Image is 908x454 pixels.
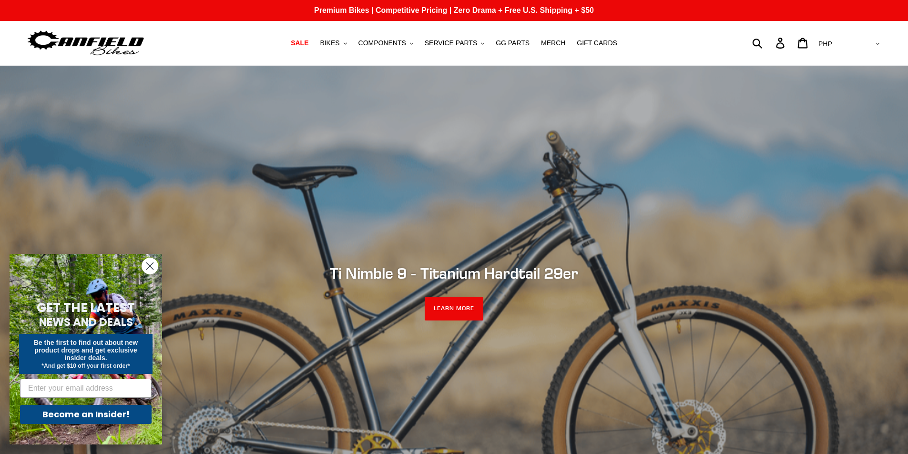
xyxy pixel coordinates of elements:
[757,32,782,53] input: Search
[286,37,313,50] a: SALE
[425,297,483,321] a: LEARN MORE
[536,37,570,50] a: MERCH
[425,39,477,47] span: SERVICE PARTS
[37,299,135,316] span: GET THE LATEST
[320,39,339,47] span: BIKES
[354,37,418,50] button: COMPONENTS
[194,264,714,282] h2: Ti Nimble 9 - Titanium Hardtail 29er
[491,37,534,50] a: GG PARTS
[315,37,351,50] button: BIKES
[20,379,152,398] input: Enter your email address
[291,39,308,47] span: SALE
[20,405,152,424] button: Become an Insider!
[41,363,130,369] span: *And get $10 off your first order*
[541,39,565,47] span: MERCH
[572,37,622,50] a: GIFT CARDS
[26,28,145,58] img: Canfield Bikes
[358,39,406,47] span: COMPONENTS
[39,314,133,330] span: NEWS AND DEALS
[34,339,138,362] span: Be the first to find out about new product drops and get exclusive insider deals.
[577,39,617,47] span: GIFT CARDS
[142,258,158,274] button: Close dialog
[496,39,530,47] span: GG PARTS
[420,37,489,50] button: SERVICE PARTS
